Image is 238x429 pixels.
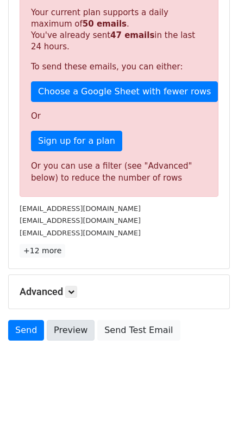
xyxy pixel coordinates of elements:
iframe: Chat Widget [184,377,238,429]
h5: Advanced [20,286,218,298]
a: Sign up for a plan [31,131,122,151]
strong: 50 emails [83,19,127,29]
a: Preview [47,320,95,341]
a: +12 more [20,244,65,258]
strong: 47 emails [110,30,154,40]
div: Or you can use a filter (see "Advanced" below) to reduce the number of rows [31,160,207,184]
p: Or [31,111,207,122]
small: [EMAIL_ADDRESS][DOMAIN_NAME] [20,229,141,237]
a: Send Test Email [97,320,180,341]
small: [EMAIL_ADDRESS][DOMAIN_NAME] [20,216,141,225]
p: To send these emails, you can either: [31,61,207,73]
a: Send [8,320,44,341]
small: [EMAIL_ADDRESS][DOMAIN_NAME] [20,204,141,213]
p: Your current plan supports a daily maximum of . You've already sent in the last 24 hours. [31,7,207,53]
a: Choose a Google Sheet with fewer rows [31,81,218,102]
